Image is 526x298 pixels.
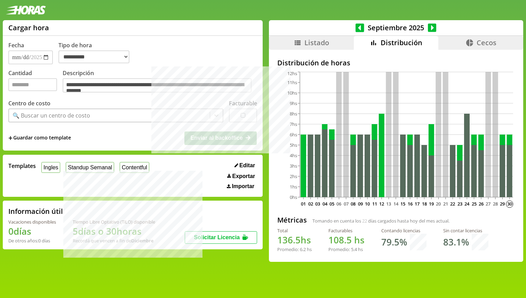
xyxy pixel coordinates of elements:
[301,201,306,207] text: 01
[63,69,257,95] label: Descripción
[290,100,297,106] tspan: 9hs
[379,201,384,207] text: 12
[315,201,320,207] text: 03
[287,70,297,76] tspan: 12hs
[344,201,349,207] text: 07
[372,201,377,207] text: 11
[507,201,512,207] text: 30
[358,201,363,207] text: 09
[477,38,496,47] span: Cecos
[312,218,449,224] span: Tomando en cuenta los días cargados hasta hoy del mes actual.
[8,134,13,142] span: +
[73,225,155,237] h1: 5 días o 30 horas
[277,58,515,67] h2: Distribución de horas
[232,162,257,169] button: Editar
[8,78,57,91] input: Cantidad
[479,201,484,207] text: 26
[328,227,365,234] div: Facturables
[6,6,46,15] img: logotipo
[443,236,469,248] h1: 83.1 %
[290,163,297,169] tspan: 3hs
[443,227,488,234] div: Sin contar licencias
[194,234,240,240] span: Solicitar Licencia
[500,201,505,207] text: 29
[486,201,491,207] text: 27
[381,227,427,234] div: Contando licencias
[328,234,365,246] h1: hs
[362,218,367,224] span: 22
[365,201,370,207] text: 10
[408,201,413,207] text: 16
[364,23,428,32] span: Septiembre 2025
[328,234,352,246] span: 108.5
[329,201,334,207] text: 05
[232,173,255,179] span: Exportar
[290,173,297,179] tspan: 2hs
[58,41,135,64] label: Tipo de hora
[386,201,391,207] text: 13
[300,246,306,252] span: 6.2
[304,38,329,47] span: Listado
[351,201,356,207] text: 08
[277,215,307,225] h2: Métricas
[443,201,448,207] text: 21
[287,79,297,86] tspan: 11hs
[239,162,255,169] span: Editar
[336,201,341,207] text: 06
[290,111,297,117] tspan: 8hs
[493,201,498,207] text: 28
[229,99,257,107] label: Facturable
[277,234,312,246] h1: hs
[290,142,297,148] tspan: 5hs
[8,207,63,216] h2: Información útil
[8,41,24,49] label: Fecha
[322,201,327,207] text: 04
[8,134,71,142] span: +Guardar como template
[351,246,357,252] span: 5.4
[308,201,313,207] text: 02
[73,237,155,244] div: Recordá que vencen a fin de
[131,237,153,244] b: Diciembre
[73,219,155,225] div: Tiempo Libre Optativo (TiLO) disponible
[277,227,312,234] div: Total
[8,219,56,225] div: Vacaciones disponibles
[225,173,257,180] button: Exportar
[429,201,434,207] text: 19
[400,201,405,207] text: 15
[8,225,56,237] h1: 0 días
[457,201,462,207] text: 23
[63,78,252,93] textarea: Descripción
[13,112,90,119] div: 🔍 Buscar un centro de costo
[290,121,297,127] tspan: 7hs
[8,237,56,244] div: De otros años: 0 días
[277,246,312,252] div: Promedio: hs
[8,23,49,32] h1: Cargar hora
[290,152,297,159] tspan: 4hs
[436,201,441,207] text: 20
[8,69,63,95] label: Cantidad
[58,50,129,63] select: Tipo de hora
[393,201,399,207] text: 14
[120,162,149,173] button: Contentful
[8,99,50,107] label: Centro de costo
[66,162,114,173] button: Standup Semanal
[41,162,60,173] button: Ingles
[381,38,422,47] span: Distribución
[8,162,36,170] span: Templates
[472,201,477,207] text: 25
[277,234,301,246] span: 136.5
[287,90,297,96] tspan: 10hs
[450,201,455,207] text: 22
[232,183,254,190] span: Importar
[381,236,407,248] h1: 79.5 %
[185,231,257,244] button: Solicitar Licencia
[464,201,470,207] text: 24
[290,184,297,190] tspan: 1hs
[290,194,297,200] tspan: 0hs
[328,246,365,252] div: Promedio: hs
[290,131,297,138] tspan: 6hs
[422,201,427,207] text: 18
[415,201,420,207] text: 17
